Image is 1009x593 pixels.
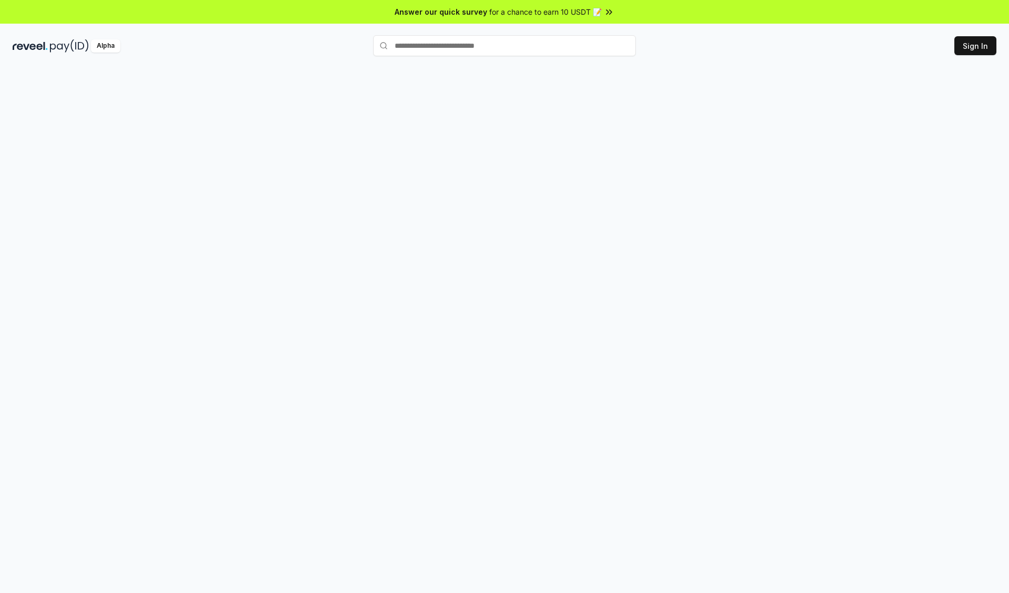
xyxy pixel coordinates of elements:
img: pay_id [50,39,89,53]
span: for a chance to earn 10 USDT 📝 [489,6,602,17]
span: Answer our quick survey [395,6,487,17]
img: reveel_dark [13,39,48,53]
div: Alpha [91,39,120,53]
button: Sign In [954,36,996,55]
